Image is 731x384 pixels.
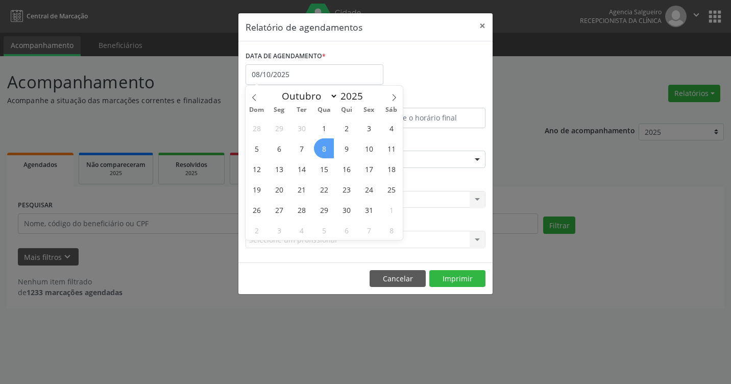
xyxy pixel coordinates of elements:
span: Seg [268,107,290,113]
span: Outubro 23, 2025 [336,179,356,199]
h5: Relatório de agendamentos [246,20,362,34]
label: ATÉ [368,92,485,108]
span: Outubro 2, 2025 [336,118,356,138]
button: Cancelar [370,270,426,287]
span: Outubro 27, 2025 [269,200,289,220]
span: Outubro 7, 2025 [291,138,311,158]
span: Outubro 9, 2025 [336,138,356,158]
span: Outubro 3, 2025 [359,118,379,138]
span: Outubro 30, 2025 [336,200,356,220]
span: Outubro 6, 2025 [269,138,289,158]
span: Outubro 16, 2025 [336,159,356,179]
span: Setembro 29, 2025 [269,118,289,138]
button: Close [472,13,493,38]
span: Outubro 29, 2025 [314,200,334,220]
span: Outubro 20, 2025 [269,179,289,199]
span: Novembro 6, 2025 [336,220,356,240]
span: Novembro 7, 2025 [359,220,379,240]
span: Novembro 2, 2025 [247,220,266,240]
span: Outubro 15, 2025 [314,159,334,179]
span: Outubro 14, 2025 [291,159,311,179]
span: Qua [313,107,335,113]
span: Setembro 28, 2025 [247,118,266,138]
label: DATA DE AGENDAMENTO [246,49,326,64]
span: Novembro 3, 2025 [269,220,289,240]
span: Novembro 4, 2025 [291,220,311,240]
span: Qui [335,107,358,113]
span: Outubro 26, 2025 [247,200,266,220]
input: Year [338,89,372,103]
span: Outubro 5, 2025 [247,138,266,158]
span: Outubro 18, 2025 [381,159,401,179]
span: Outubro 25, 2025 [381,179,401,199]
span: Outubro 21, 2025 [291,179,311,199]
span: Novembro 5, 2025 [314,220,334,240]
button: Imprimir [429,270,485,287]
span: Sex [358,107,380,113]
span: Outubro 12, 2025 [247,159,266,179]
span: Outubro 31, 2025 [359,200,379,220]
span: Novembro 1, 2025 [381,200,401,220]
span: Outubro 4, 2025 [381,118,401,138]
span: Outubro 10, 2025 [359,138,379,158]
span: Novembro 8, 2025 [381,220,401,240]
span: Outubro 8, 2025 [314,138,334,158]
span: Ter [290,107,313,113]
span: Outubro 28, 2025 [291,200,311,220]
span: Outubro 24, 2025 [359,179,379,199]
span: Outubro 22, 2025 [314,179,334,199]
select: Month [277,89,338,103]
span: Outubro 1, 2025 [314,118,334,138]
input: Selecione uma data ou intervalo [246,64,383,85]
span: Setembro 30, 2025 [291,118,311,138]
input: Selecione o horário final [368,108,485,128]
span: Outubro 11, 2025 [381,138,401,158]
span: Outubro 19, 2025 [247,179,266,199]
span: Sáb [380,107,403,113]
span: Outubro 13, 2025 [269,159,289,179]
span: Outubro 17, 2025 [359,159,379,179]
span: Dom [246,107,268,113]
